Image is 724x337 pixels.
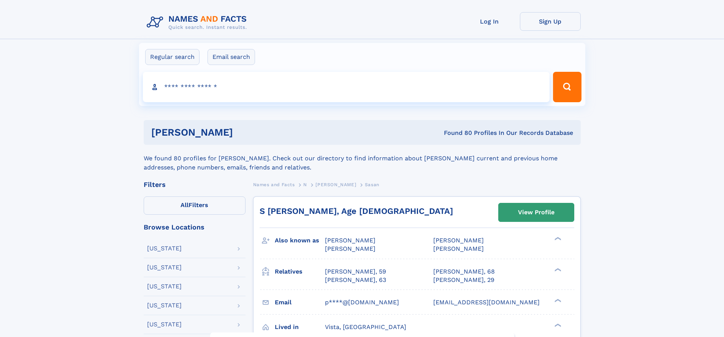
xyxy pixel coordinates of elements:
div: ❯ [553,267,562,272]
span: [PERSON_NAME] [315,182,356,187]
h3: Email [275,296,325,309]
div: [US_STATE] [147,283,182,290]
span: [PERSON_NAME] [325,245,375,252]
a: View Profile [499,203,574,222]
div: [US_STATE] [147,302,182,309]
label: Email search [208,49,255,65]
div: ❯ [553,298,562,303]
span: All [181,201,189,209]
div: ❯ [553,323,562,328]
img: Logo Names and Facts [144,12,253,33]
div: [US_STATE] [147,264,182,271]
a: [PERSON_NAME], 63 [325,276,386,284]
a: [PERSON_NAME], 59 [325,267,386,276]
span: Vista, [GEOGRAPHIC_DATA] [325,323,406,331]
input: search input [143,72,550,102]
h3: Also known as [275,234,325,247]
button: Search Button [553,72,581,102]
a: Names and Facts [253,180,295,189]
span: [PERSON_NAME] [325,237,375,244]
span: [PERSON_NAME] [433,237,484,244]
a: Log In [459,12,520,31]
a: N [303,180,307,189]
label: Regular search [145,49,200,65]
div: View Profile [518,204,554,221]
span: N [303,182,307,187]
div: Found 80 Profiles In Our Records Database [338,129,573,137]
a: [PERSON_NAME] [315,180,356,189]
span: [EMAIL_ADDRESS][DOMAIN_NAME] [433,299,540,306]
div: Browse Locations [144,224,246,231]
a: [PERSON_NAME], 68 [433,267,495,276]
span: [PERSON_NAME] [433,245,484,252]
label: Filters [144,196,246,215]
div: ❯ [553,236,562,241]
a: S [PERSON_NAME], Age [DEMOGRAPHIC_DATA] [260,206,453,216]
h3: Lived in [275,321,325,334]
a: Sign Up [520,12,581,31]
a: [PERSON_NAME], 29 [433,276,494,284]
h1: [PERSON_NAME] [151,128,339,137]
div: [US_STATE] [147,245,182,252]
div: [US_STATE] [147,321,182,328]
div: Filters [144,181,246,188]
div: We found 80 profiles for [PERSON_NAME]. Check out our directory to find information about [PERSON... [144,145,581,172]
h3: Relatives [275,265,325,278]
span: Sasan [365,182,379,187]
